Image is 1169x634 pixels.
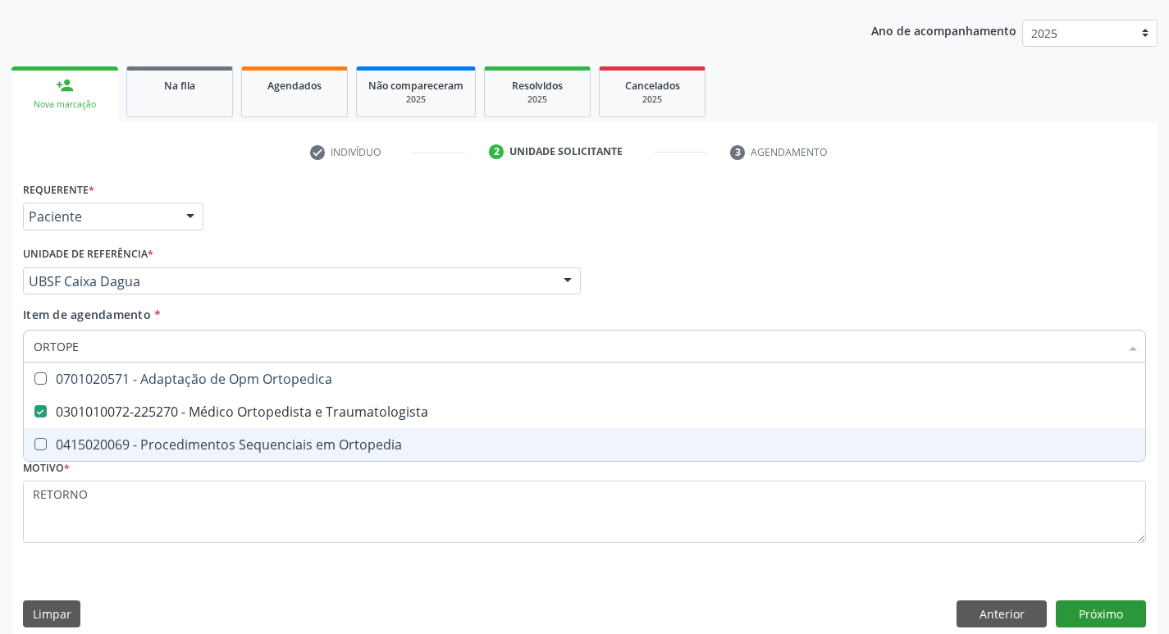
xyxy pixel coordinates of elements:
span: Cancelados [625,79,680,93]
button: Próximo [1056,600,1146,628]
div: 2025 [496,94,578,106]
span: Paciente [29,208,170,225]
span: Resolvidos [512,79,563,93]
div: Nova marcação [23,98,107,111]
div: 0415020069 - Procedimentos Sequenciais em Ortopedia [34,438,1135,451]
div: person_add [56,76,74,94]
label: Motivo [23,455,70,481]
p: Ano de acompanhamento [871,20,1016,40]
label: Requerente [23,177,94,203]
div: Unidade solicitante [509,144,623,159]
button: Anterior [957,600,1047,628]
div: 0701020571 - Adaptação de Opm Ortopedica [34,372,1135,385]
div: 0301010072-225270 - Médico Ortopedista e Traumatologista [34,405,1135,418]
span: Não compareceram [368,79,463,93]
div: 2025 [611,94,693,106]
div: 2 [489,144,504,159]
span: Agendados [267,79,322,93]
div: 2025 [368,94,463,106]
span: Item de agendamento [23,307,151,322]
span: Na fila [164,79,195,93]
input: Buscar por procedimentos [34,330,1119,363]
span: UBSF Caixa Dagua [29,273,547,290]
label: Unidade de referência [23,242,153,267]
